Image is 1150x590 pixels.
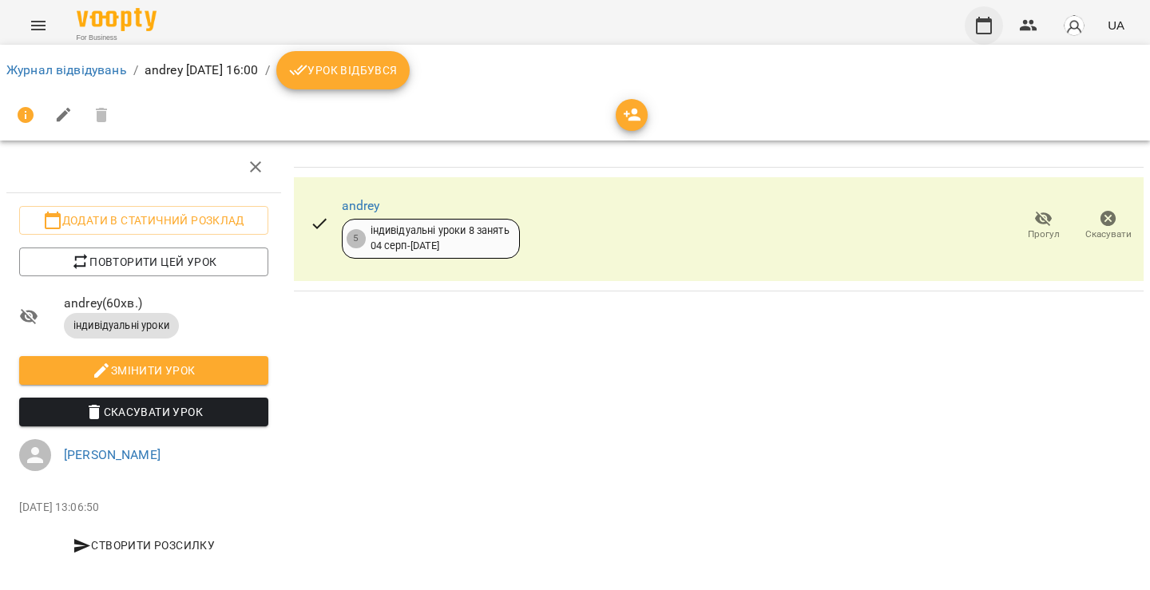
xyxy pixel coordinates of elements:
span: Створити розсилку [26,536,262,555]
span: Урок відбувся [289,61,398,80]
a: [PERSON_NAME] [64,447,161,462]
span: For Business [77,33,157,43]
span: Повторити цей урок [32,252,256,271]
button: Скасувати Урок [19,398,268,426]
div: індивідуальні уроки 8 занять 04 серп - [DATE] [371,224,510,253]
button: Урок відбувся [276,51,410,89]
p: [DATE] 13:06:50 [19,500,268,516]
button: Змінити урок [19,356,268,385]
img: avatar_s.png [1063,14,1085,37]
button: Створити розсилку [19,531,268,560]
span: Прогул [1028,228,1060,241]
a: Журнал відвідувань [6,62,127,77]
span: Додати в статичний розклад [32,211,256,230]
button: Повторити цей урок [19,247,268,276]
li: / [133,61,138,80]
button: Додати в статичний розклад [19,206,268,235]
div: 5 [347,229,366,248]
p: andrey [DATE] 16:00 [145,61,259,80]
img: Voopty Logo [77,8,157,31]
button: Скасувати [1076,204,1140,248]
span: Скасувати [1085,228,1132,241]
a: andrey [342,198,380,213]
span: UA [1108,17,1124,34]
span: індивідуальні уроки [64,319,179,333]
button: Menu [19,6,57,45]
button: UA [1101,10,1131,40]
li: / [265,61,270,80]
span: Скасувати Урок [32,402,256,422]
button: Прогул [1011,204,1076,248]
span: andrey ( 60 хв. ) [64,294,268,313]
span: Змінити урок [32,361,256,380]
nav: breadcrumb [6,51,1144,89]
